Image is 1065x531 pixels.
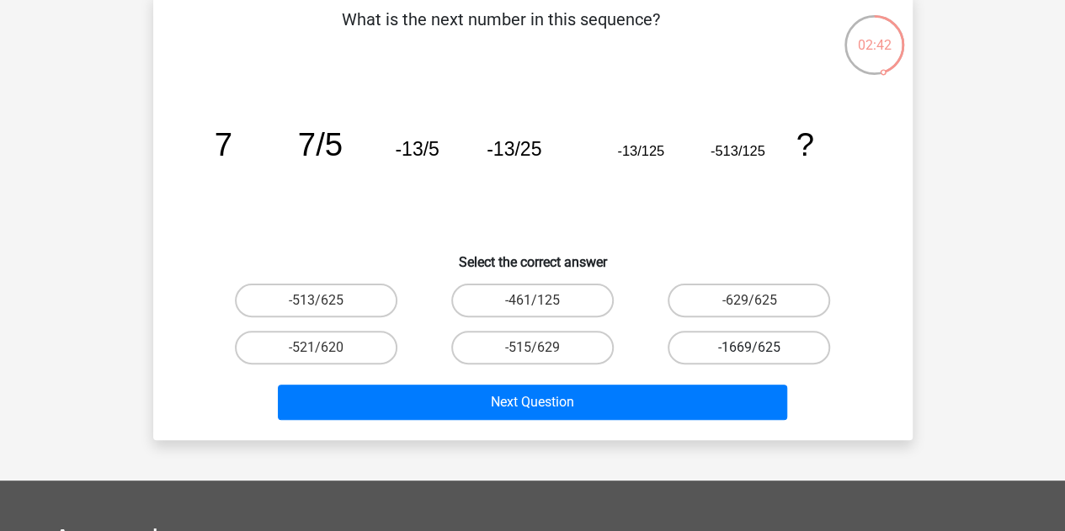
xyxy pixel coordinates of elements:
[180,241,886,270] h6: Select the correct answer
[668,284,830,317] label: -629/625
[278,385,787,420] button: Next Question
[395,138,439,160] tspan: -13/5
[796,126,813,162] tspan: ?
[235,284,397,317] label: -513/625
[297,126,342,162] tspan: 7/5
[214,126,232,162] tspan: 7
[668,331,830,364] label: -1669/625
[235,331,397,364] label: -521/620
[487,138,541,160] tspan: -13/25
[710,143,764,158] tspan: -513/125
[843,13,906,56] div: 02:42
[617,143,664,158] tspan: -13/125
[180,7,823,57] p: What is the next number in this sequence?
[451,284,614,317] label: -461/125
[451,331,614,364] label: -515/629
